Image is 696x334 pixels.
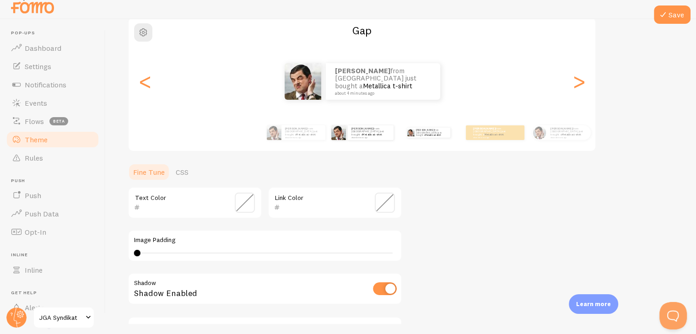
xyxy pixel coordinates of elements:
[25,80,66,89] span: Notifications
[170,163,194,181] a: CSS
[285,127,322,138] p: from [GEOGRAPHIC_DATA] just bought a
[362,133,382,136] a: Metallica t-shirt
[267,125,281,140] img: Fomo
[363,81,412,90] a: Metallica t-shirt
[25,62,51,71] span: Settings
[5,298,100,317] a: Alerts
[659,302,687,329] iframe: Help Scout Beacon - Open
[39,312,83,323] span: JGA Syndikat
[561,133,581,136] a: Metallica t-shirt
[573,48,584,114] div: Next slide
[25,117,44,126] span: Flows
[5,94,100,112] a: Events
[285,127,307,130] strong: [PERSON_NAME]
[533,126,546,139] img: Fomo
[5,149,100,167] a: Rules
[5,112,100,130] a: Flows beta
[25,135,48,144] span: Theme
[473,127,510,138] p: from [GEOGRAPHIC_DATA] just bought a
[550,136,586,138] small: about 4 minutes ago
[25,303,44,312] span: Alerts
[128,273,402,306] div: Shadow Enabled
[25,191,41,200] span: Push
[5,39,100,57] a: Dashboard
[576,300,611,308] p: Learn more
[550,127,572,130] strong: [PERSON_NAME]
[33,307,95,329] a: JGA Syndikat
[351,136,389,138] small: about 4 minutes ago
[5,261,100,279] a: Inline
[425,134,441,136] a: Metallica t-shirt
[25,43,61,53] span: Dashboard
[5,223,100,241] a: Opt-In
[5,57,100,75] a: Settings
[473,136,509,138] small: about 4 minutes ago
[25,98,47,108] span: Events
[134,236,396,244] label: Image Padding
[416,128,447,138] p: from [GEOGRAPHIC_DATA] just bought a
[11,178,100,184] span: Push
[49,117,68,125] span: beta
[5,130,100,149] a: Theme
[335,91,428,96] small: about 4 minutes ago
[11,30,100,36] span: Pop-ups
[25,209,59,218] span: Push Data
[351,127,390,138] p: from [GEOGRAPHIC_DATA] just bought a
[331,125,346,140] img: Fomo
[654,5,691,24] button: Save
[296,133,316,136] a: Metallica t-shirt
[11,290,100,296] span: Get Help
[128,163,170,181] a: Fine Tune
[335,66,390,75] strong: [PERSON_NAME]
[285,136,321,138] small: about 4 minutes ago
[351,127,373,130] strong: [PERSON_NAME]
[484,133,504,136] a: Metallica t-shirt
[407,129,414,136] img: Fomo
[5,205,100,223] a: Push Data
[140,48,151,114] div: Previous slide
[5,186,100,205] a: Push
[5,75,100,94] a: Notifications
[335,67,431,96] p: from [GEOGRAPHIC_DATA] just bought a
[550,127,587,138] p: from [GEOGRAPHIC_DATA] just bought a
[473,127,495,130] strong: [PERSON_NAME]
[416,129,434,131] strong: [PERSON_NAME]
[11,252,100,258] span: Inline
[25,153,43,162] span: Rules
[129,23,595,38] h2: Gap
[285,63,321,100] img: Fomo
[25,227,46,237] span: Opt-In
[569,294,618,314] div: Learn more
[25,265,43,275] span: Inline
